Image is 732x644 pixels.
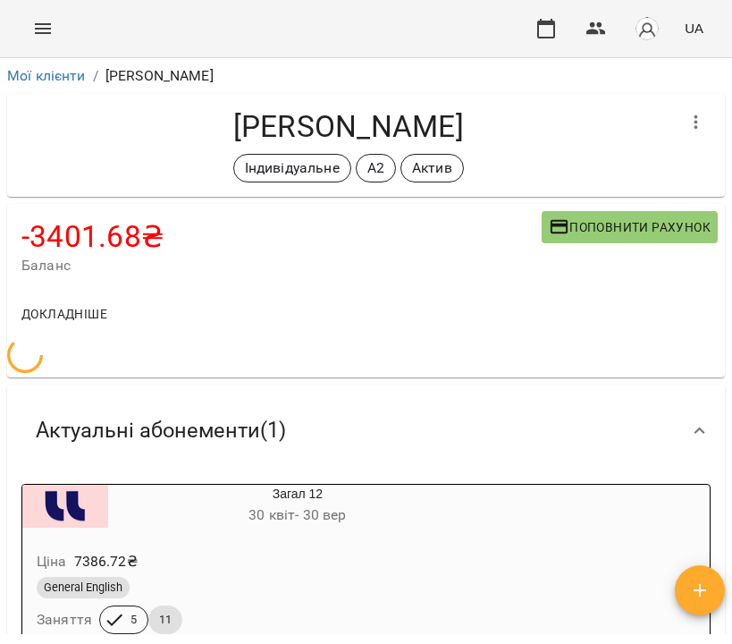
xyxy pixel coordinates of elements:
span: 30 квіт - 30 вер [248,506,346,523]
h4: [PERSON_NAME] [21,108,675,145]
button: Menu [21,7,64,50]
div: Індивідуальне [233,154,351,182]
p: Актив [412,157,452,179]
img: avatar_s.png [635,16,660,41]
a: Мої клієнти [7,67,86,84]
p: [PERSON_NAME] [105,65,214,87]
span: UA [685,19,703,38]
div: Загал 12 [108,485,487,528]
p: Індивідуальне [245,157,340,179]
span: Поповнити рахунок [549,216,711,238]
li: / [93,65,98,87]
span: General English [37,580,130,596]
div: Загал 12 [22,485,108,528]
div: А2 [356,154,396,182]
h6: Ціна [37,549,67,574]
p: А2 [367,157,384,179]
span: 11 [148,612,182,628]
h4: -3401.68 ₴ [21,218,542,255]
nav: breadcrumb [7,65,725,87]
button: Докладніше [14,298,114,330]
h6: Заняття [37,607,92,632]
span: Актуальні абонементи ( 1 ) [36,417,286,445]
span: Докладніше [21,303,107,325]
span: 5 [120,612,147,628]
span: Баланс [21,255,542,276]
div: Актив [400,154,464,182]
button: Поповнити рахунок [542,211,718,243]
div: Актуальні абонементи(1) [7,385,725,477]
button: UA [677,12,711,45]
p: 7386.72 ₴ [74,551,138,572]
